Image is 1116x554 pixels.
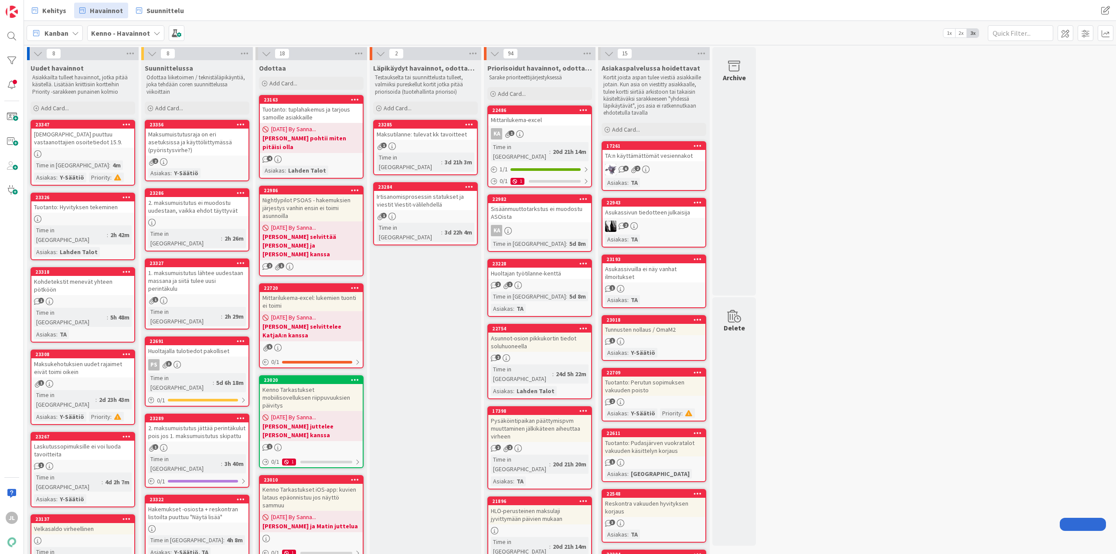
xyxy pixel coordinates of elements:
[606,143,705,149] div: 17261
[31,267,135,343] a: 23318Kohdetekstit menevät yhteen pötköönTime in [GEOGRAPHIC_DATA]:5h 48mAsiakas:TA
[42,5,66,16] span: Kehitys
[488,407,591,415] div: 17398
[602,199,705,207] div: 22943
[146,422,248,442] div: 2. maksumuistutus jättää perintäkulut pois jos 1. maksumuistutus skipattu
[262,134,360,151] b: [PERSON_NAME] pohtii miten pitäisi olla
[488,114,591,126] div: Mittarilukema-excel
[279,263,284,269] span: 1
[271,223,316,232] span: [DATE] By Sanna...
[488,260,591,279] div: 23228Huoltajan työtilanne-kenttä
[605,408,627,418] div: Asiakas
[95,395,97,404] span: :
[374,183,477,210] div: 23284Irtisanomisprosessin statukset ja viestit Viestit-välilehdellä
[262,422,360,439] b: [PERSON_NAME] juttelee [PERSON_NAME] kanssa
[150,415,248,421] div: 23289
[488,195,591,203] div: 22982
[31,121,134,148] div: 23347[DEMOGRAPHIC_DATA] puuttuu vastaanottajien osoitetiedot 15.9.
[148,229,221,248] div: Time in [GEOGRAPHIC_DATA]
[602,150,705,161] div: TA:n käyttämättömät vesiennakot
[146,259,248,267] div: 23327
[605,235,627,244] div: Asiakas
[146,415,248,442] div: 232892. maksumuistutus jättää perintäkulut pois jos 1. maksumuistutus skipattu
[487,259,592,317] a: 23228Huoltajan työtilanne-kenttäTime in [GEOGRAPHIC_DATA]:5d 8mAsiakas:TA
[629,348,657,357] div: Y-Säätiö
[567,292,588,301] div: 5d 8m
[374,183,477,191] div: 23284
[153,297,158,302] span: 1
[554,369,589,379] div: 24d 5h 22m
[58,173,86,182] div: Y-Säätiö
[549,147,551,156] span: :
[551,147,589,156] div: 20d 21h 14m
[271,413,316,422] span: [DATE] By Sanna...
[373,120,478,175] a: 23285Maksutilanne: tulevat kk tavoitteetTime in [GEOGRAPHIC_DATA]:3d 21h 3m
[602,437,705,456] div: Tuotanto: Pudasjärven vuokratalot vakuuden käsittelyn korjaus
[627,348,629,357] span: :
[602,315,706,361] a: 23018Tunnusten nollaus / OmaM2Asiakas:Y-Säätiö
[627,295,629,305] span: :
[623,166,629,171] span: 6
[605,178,627,187] div: Asiakas
[58,330,69,339] div: TA
[681,408,683,418] span: :
[146,345,248,357] div: Huoltajalla tulotiedot pakolliset
[602,369,705,396] div: 22709Tuotanto: Perutun sopimuksen vakuuden poisto
[374,129,477,140] div: Maksutilanne: tulevat kk tavoitteet
[507,445,513,450] span: 2
[488,106,591,114] div: 22486
[442,157,474,167] div: 3d 21h 3m
[606,200,705,206] div: 22943
[602,142,705,161] div: 17261TA:n käyttämättömät vesiennakot
[260,194,363,221] div: Nightlypilot PSOAS - hakemuksien järjestys vanhin ensin ei toimi asunnoilla
[146,189,248,197] div: 23286
[500,177,508,186] span: 0 / 1
[91,29,150,37] b: Kenno - Havainnot
[602,142,705,150] div: 17261
[31,121,134,129] div: 23347
[605,164,616,175] img: LM
[146,189,248,216] div: 232862. maksumuistutus ei muodostu uudestaan, vaikka ehdot täyttyvät
[602,316,705,335] div: 23018Tunnusten nollaus / OmaM2
[56,412,58,421] span: :
[609,285,615,291] span: 1
[146,121,248,156] div: 23356Maksumuistutusraja on eri asetuksissa ja käyttöliittymässä (pyöristysvirhe?)
[567,239,588,248] div: 5d 8m
[623,222,629,228] span: 2
[285,166,286,175] span: :
[145,258,249,330] a: 233271. maksumuistutus lähtee uudestaan massana ja siitä tulee uusi perintäkuluTime in [GEOGRAPHI...
[488,176,591,187] div: 0/11
[34,247,56,257] div: Asiakas
[31,268,134,295] div: 23318Kohdetekstit menevät yhteen pötköön
[34,225,107,245] div: Time in [GEOGRAPHIC_DATA]
[602,255,705,282] div: 23193Asukassivuilla ei näy vanhat ilmoitukset
[107,313,108,322] span: :
[629,408,657,418] div: Y-Säätiö
[35,194,134,201] div: 23326
[56,173,58,182] span: :
[602,198,706,248] a: 22943Asukassivun tiedotteen julkaisijaKVAsiakas:TA
[145,120,249,181] a: 23356Maksumuistutusraja on eri asetuksissa ja käyttöliittymässä (pyöristysvirhe?)Asiakas:Y-Säätiö
[150,190,248,196] div: 23286
[155,104,183,112] span: Add Card...
[442,228,474,237] div: 3d 22h 4m
[514,304,526,313] div: TA
[660,408,681,418] div: Priority
[629,295,640,305] div: TA
[629,178,640,187] div: TA
[222,234,246,243] div: 2h 26m
[259,375,364,468] a: 23020Kenno Tarkastukset mobiilisovelluksen riippuvuuksien päivitys[DATE] By Sanna...[PERSON_NAME]...
[259,95,364,179] a: 23163Tuotanto: tuplahakemus ja tarjous samoille asiakkaille[DATE] By Sanna...[PERSON_NAME] pohtii...
[602,369,705,377] div: 22709
[566,239,567,248] span: :
[602,316,705,324] div: 23018
[509,130,514,136] span: 1
[602,221,705,232] div: KV
[34,390,95,409] div: Time in [GEOGRAPHIC_DATA]
[145,414,249,488] a: 232892. maksumuistutus jättää perintäkulut pois jos 1. maksumuistutus skipattuTime in [GEOGRAPHIC...
[491,142,549,161] div: Time in [GEOGRAPHIC_DATA]
[606,317,705,323] div: 23018
[34,173,56,182] div: Asiakas
[487,324,592,399] a: 22754Asunnot-osion pikkukortin tiedot soluhuoneellaTime in [GEOGRAPHIC_DATA]:24d 5h 22mAsiakas:La...
[27,3,71,18] a: Kehitys
[259,283,364,368] a: 22720Mittarilukema-excel: lukemien tuonti ei toimi[DATE] By Sanna...[PERSON_NAME] selvittelee Kat...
